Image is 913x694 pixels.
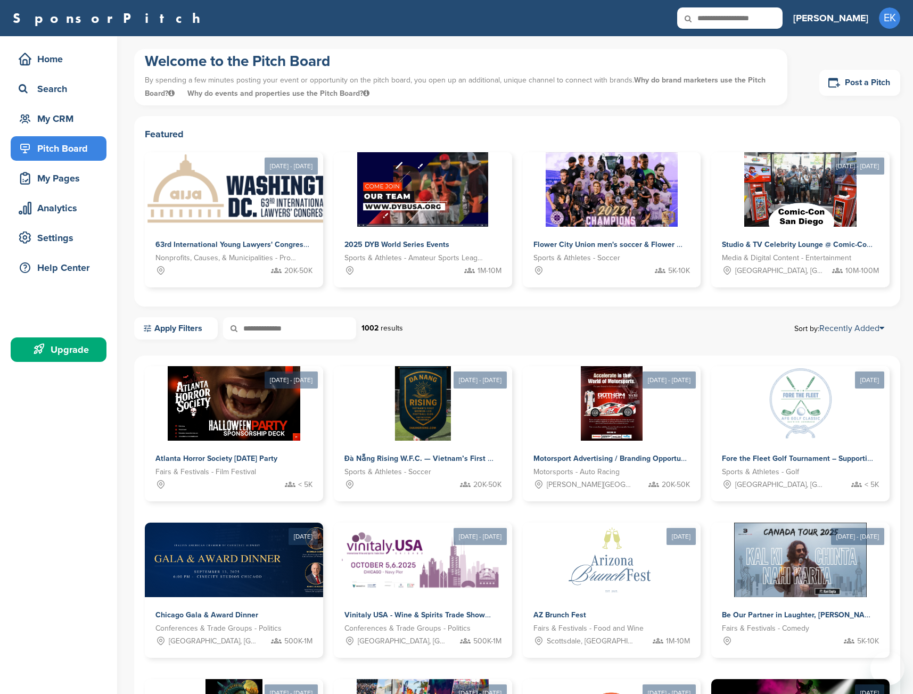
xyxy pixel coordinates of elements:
[667,528,696,545] div: [DATE]
[547,635,636,647] span: Scottsdale, [GEOGRAPHIC_DATA]
[819,323,884,334] a: Recently Added
[722,466,799,478] span: Sports & Athletes - Golf
[763,366,838,441] img: Sponsorpitch &
[533,252,620,264] span: Sports & Athletes - Soccer
[711,506,890,658] a: [DATE] - [DATE] Sponsorpitch & Be Our Partner in Laughter, [PERSON_NAME] (Canada Tour 2025) Fairs...
[547,479,636,491] span: [PERSON_NAME][GEOGRAPHIC_DATA][PERSON_NAME], [GEOGRAPHIC_DATA], [GEOGRAPHIC_DATA], [GEOGRAPHIC_DA...
[134,317,218,340] a: Apply Filters
[865,479,879,491] span: < 5K
[334,152,512,287] a: Sponsorpitch & 2025 DYB World Series Events Sports & Athletes - Amateur Sports Leagues 1M-10M
[155,610,258,619] span: Chicago Gala & Award Dinner
[879,7,900,29] span: EK
[16,199,106,218] div: Analytics
[711,349,890,501] a: [DATE] Sponsorpitch & Fore the Fleet Golf Tournament – Supporting Naval Aviation Families Facing ...
[870,651,904,685] iframe: Button to launch messaging window
[11,106,106,131] a: My CRM
[16,258,106,277] div: Help Center
[793,11,868,26] h3: [PERSON_NAME]
[265,371,318,389] div: [DATE] - [DATE]
[145,152,356,227] img: Sponsorpitch &
[16,340,106,359] div: Upgrade
[168,366,300,441] img: Sponsorpitch &
[533,240,766,249] span: Flower City Union men's soccer & Flower City 1872 women's soccer
[344,454,576,463] span: Đà Nẵng Rising W.F.C. — Vietnam’s First Women-Led Football Club
[16,109,106,128] div: My CRM
[533,466,620,478] span: Motorsports - Auto Racing
[344,240,449,249] span: 2025 DYB World Series Events
[344,623,471,634] span: Conferences & Trade Groups - Politics
[298,479,312,491] span: < 5K
[344,252,486,264] span: Sports & Athletes - Amateur Sports Leagues
[11,47,106,71] a: Home
[711,135,890,287] a: [DATE] - [DATE] Sponsorpitch & Studio & TV Celebrity Lounge @ Comic-Con [GEOGRAPHIC_DATA]. Over 3...
[169,635,258,647] span: [GEOGRAPHIC_DATA], [GEOGRAPHIC_DATA]
[666,635,690,647] span: 1M-10M
[16,228,106,247] div: Settings
[473,479,501,491] span: 20K-50K
[537,523,686,597] img: Sponsorpitch &
[361,324,379,333] strong: 1002
[11,226,106,250] a: Settings
[533,623,644,634] span: Fairs & Festivals - Food and Wine
[358,635,447,647] span: [GEOGRAPHIC_DATA], [GEOGRAPHIC_DATA]
[643,371,696,389] div: [DATE] - [DATE]
[145,523,400,597] img: Sponsorpitch &
[334,506,512,658] a: [DATE] - [DATE] Sponsorpitch & Vinitaly USA - Wine & Spirits Trade Show Conferences & Trade Group...
[11,196,106,220] a: Analytics
[155,252,297,264] span: Nonprofits, Causes, & Municipalities - Professional Development
[155,623,282,634] span: Conferences & Trade Groups - Politics
[523,506,701,658] a: [DATE] Sponsorpitch & AZ Brunch Fest Fairs & Festivals - Food and Wine Scottsdale, [GEOGRAPHIC_DA...
[13,11,207,25] a: SponsorPitch
[16,169,106,188] div: My Pages
[187,89,369,98] span: Why do events and properties use the Pitch Board?
[454,371,507,389] div: [DATE] - [DATE]
[454,528,507,545] div: [DATE] - [DATE]
[831,158,884,175] div: [DATE] - [DATE]
[145,349,323,501] a: [DATE] - [DATE] Sponsorpitch & Atlanta Horror Society [DATE] Party Fairs & Festivals - Film Festi...
[11,255,106,280] a: Help Center
[344,466,431,478] span: Sports & Athletes - Soccer
[11,166,106,191] a: My Pages
[340,523,506,597] img: Sponsorpitch &
[16,139,106,158] div: Pitch Board
[533,454,694,463] span: Motorsport Advertising / Branding Opportunity
[145,71,777,103] p: By spending a few minutes posting your event or opportunity on the pitch board, you open up an ad...
[145,127,890,142] h2: Featured
[334,349,512,501] a: [DATE] - [DATE] Sponsorpitch & Đà Nẵng Rising W.F.C. — Vietnam’s First Women-Led Football Club Sp...
[16,79,106,98] div: Search
[845,265,879,277] span: 10M-100M
[145,52,777,71] h1: Welcome to the Pitch Board
[11,136,106,161] a: Pitch Board
[11,337,106,362] a: Upgrade
[855,371,884,389] div: [DATE]
[662,479,690,491] span: 20K-50K
[473,635,501,647] span: 500K-1M
[145,506,323,658] a: [DATE] Sponsorpitch & Chicago Gala & Award Dinner Conferences & Trade Groups - Politics [GEOGRAPH...
[357,152,489,227] img: Sponsorpitch &
[793,6,868,30] a: [PERSON_NAME]
[546,152,678,227] img: Sponsorpitch &
[523,152,701,287] a: Sponsorpitch & Flower City Union men's soccer & Flower City 1872 women's soccer Sports & Athletes...
[794,324,884,333] span: Sort by:
[735,479,824,491] span: [GEOGRAPHIC_DATA], [GEOGRAPHIC_DATA]
[533,610,586,619] span: AZ Brunch Fest
[284,265,312,277] span: 20K-50K
[289,528,318,545] div: [DATE]
[284,635,312,647] span: 500K-1M
[155,454,277,463] span: Atlanta Horror Society [DATE] Party
[523,349,701,501] a: [DATE] - [DATE] Sponsorpitch & Motorsport Advertising / Branding Opportunity Motorsports - Auto R...
[155,240,307,249] span: 63rd International Young Lawyers' Congress
[581,366,642,441] img: Sponsorpitch &
[478,265,501,277] span: 1M-10M
[819,70,900,96] a: Post a Pitch
[395,366,451,441] img: Sponsorpitch &
[381,324,403,333] span: results
[831,528,884,545] div: [DATE] - [DATE]
[16,49,106,69] div: Home
[744,152,856,227] img: Sponsorpitch &
[668,265,690,277] span: 5K-10K
[145,135,323,287] a: [DATE] - [DATE] Sponsorpitch & 63rd International Young Lawyers' Congress Nonprofits, Causes, & M...
[722,623,809,634] span: Fairs & Festivals - Comedy
[11,77,106,101] a: Search
[857,635,879,647] span: 5K-10K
